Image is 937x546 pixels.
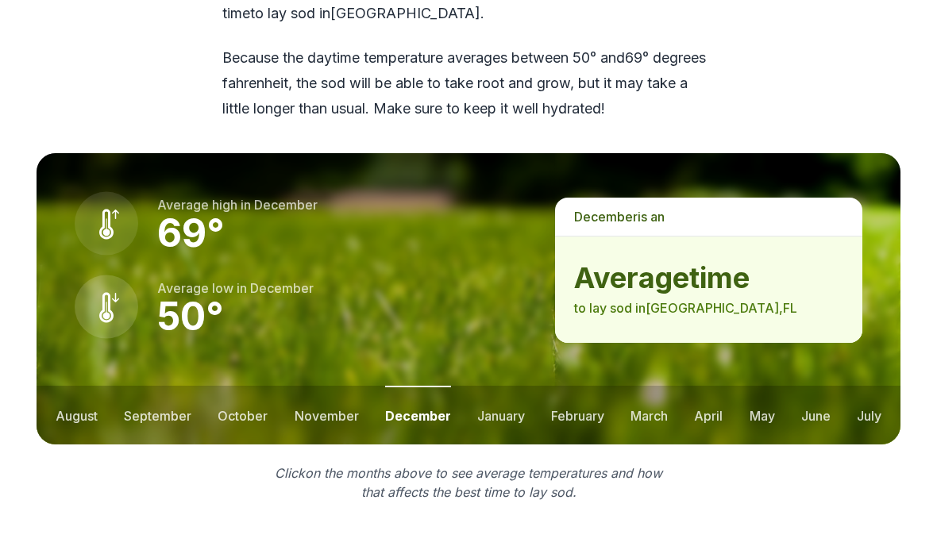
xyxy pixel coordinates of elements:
button: april [694,386,723,444]
button: march [630,386,668,444]
button: january [477,386,525,444]
strong: 50 ° [157,293,224,340]
p: Average high in [157,195,318,214]
button: february [551,386,604,444]
button: june [801,386,831,444]
strong: 69 ° [157,210,225,256]
button: august [56,386,98,444]
p: Because the daytime temperature averages between 50 ° and 69 ° degrees fahrenheit, the sod will b... [222,45,715,121]
p: Average low in [157,279,314,298]
button: may [750,386,775,444]
button: december [385,386,451,444]
span: december [254,197,318,213]
button: september [124,386,191,444]
button: october [218,386,268,444]
p: is a n [555,198,862,236]
span: december [574,209,638,225]
span: december [250,280,314,296]
p: Click on the months above to see average temperatures and how that affects the best time to lay sod. [265,463,672,502]
p: to lay sod in [GEOGRAPHIC_DATA] , FL [574,298,843,317]
button: july [857,386,881,444]
button: november [295,386,359,444]
strong: average time [574,262,843,294]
